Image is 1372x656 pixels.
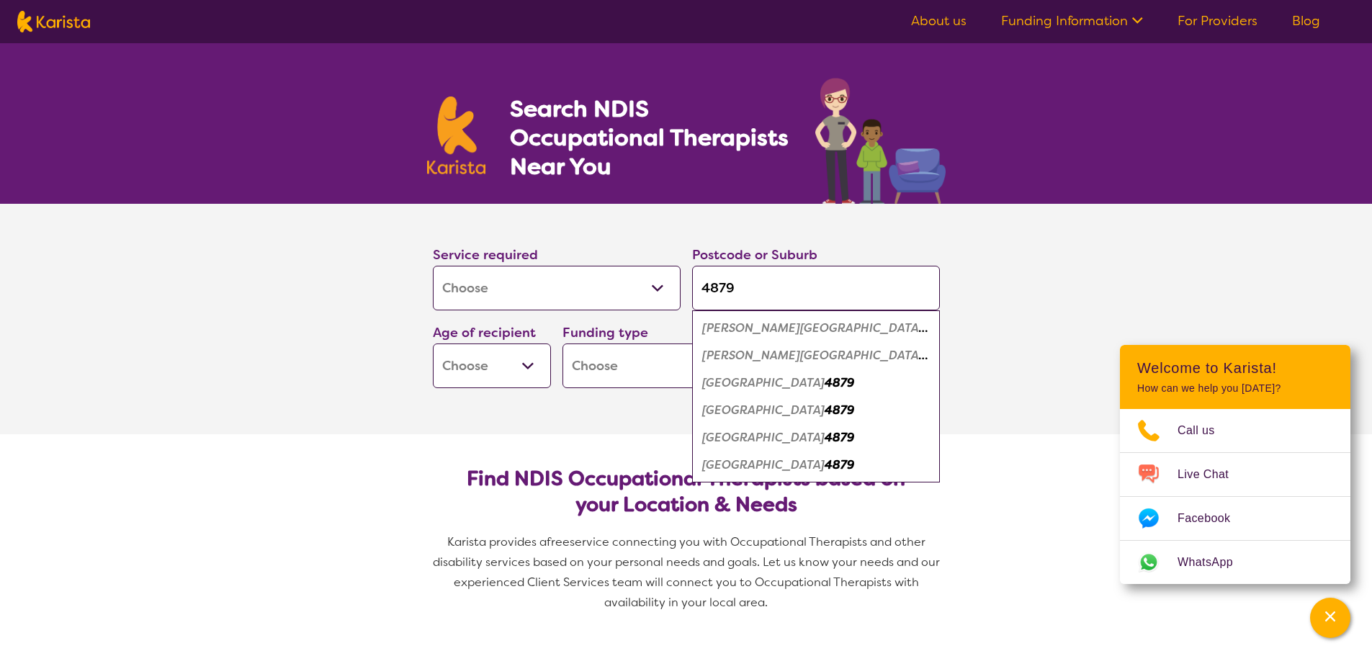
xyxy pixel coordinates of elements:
label: Funding type [562,324,648,341]
em: 4879 [825,375,854,390]
span: Call us [1178,420,1232,441]
img: Karista logo [17,11,90,32]
h2: Find NDIS Occupational Therapists based on your Location & Needs [444,466,928,518]
span: service connecting you with Occupational Therapists and other disability services based on your p... [433,534,943,610]
a: Funding Information [1001,12,1143,30]
span: Facebook [1178,508,1247,529]
em: [GEOGRAPHIC_DATA] [702,457,825,472]
label: Postcode or Suburb [692,246,817,264]
p: How can we help you [DATE]? [1137,382,1333,395]
em: [GEOGRAPHIC_DATA] [702,375,825,390]
em: [GEOGRAPHIC_DATA] [702,430,825,445]
div: Trinity Park 4879 [699,451,933,479]
label: Service required [433,246,538,264]
div: Trinity Beach 4879 [699,424,933,451]
div: Channel Menu [1120,345,1350,584]
span: WhatsApp [1178,552,1250,573]
h1: Search NDIS Occupational Therapists Near You [510,94,790,181]
a: Blog [1292,12,1320,30]
label: Age of recipient [433,324,536,341]
em: 4879 [825,457,854,472]
a: About us [911,12,967,30]
em: [PERSON_NAME][GEOGRAPHIC_DATA] [702,348,928,363]
a: For Providers [1178,12,1257,30]
input: Type [692,266,940,310]
span: Karista provides a [447,534,547,549]
em: [GEOGRAPHIC_DATA] [702,403,825,418]
img: Karista logo [427,96,486,174]
div: Kewarra Beach 4879 [699,369,933,397]
a: Web link opens in a new tab. [1120,541,1350,584]
ul: Choose channel [1120,409,1350,584]
img: occupational-therapy [815,78,946,204]
span: free [547,534,570,549]
em: 4879 [825,403,854,418]
div: Palm Cove 4879 [699,397,933,424]
div: Ellis Beach 4879 [699,342,933,369]
em: [PERSON_NAME][GEOGRAPHIC_DATA] [702,320,928,336]
div: Clifton Beach 4879 [699,315,933,342]
em: 4879 [825,430,854,445]
button: Channel Menu [1310,598,1350,638]
h2: Welcome to Karista! [1137,359,1333,377]
span: Live Chat [1178,464,1246,485]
